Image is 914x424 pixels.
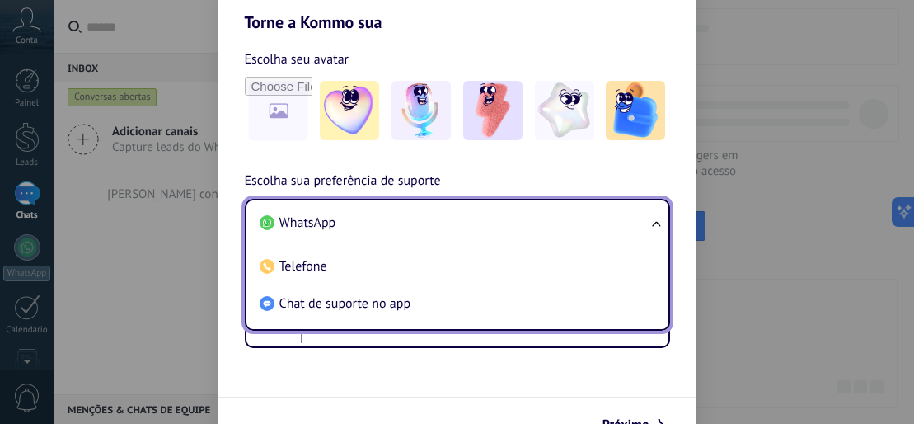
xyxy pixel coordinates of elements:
[463,81,523,140] img: -3.jpeg
[279,295,411,312] span: Chat de suporte no app
[391,81,451,140] img: -2.jpeg
[535,81,594,140] img: -4.jpeg
[279,258,327,275] span: Telefone
[245,171,441,192] span: Escolha sua preferência de suporte
[279,214,336,231] span: WhatsApp
[606,81,665,140] img: -5.jpeg
[245,49,349,70] span: Escolha seu avatar
[320,81,379,140] img: -1.jpeg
